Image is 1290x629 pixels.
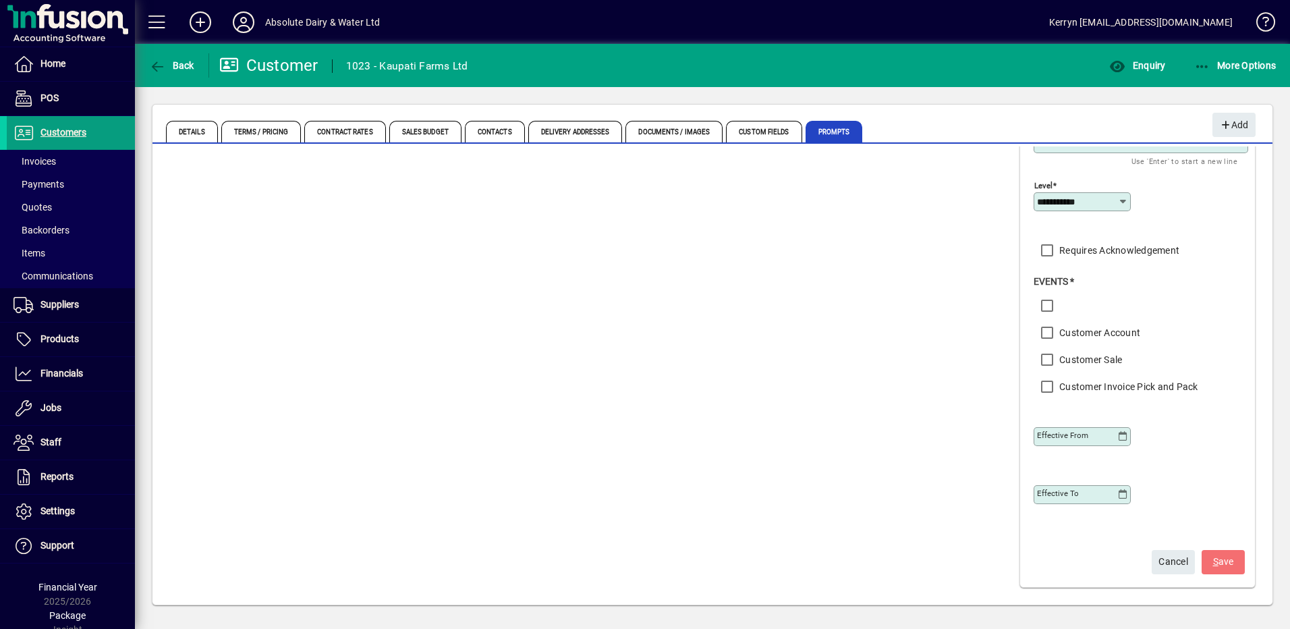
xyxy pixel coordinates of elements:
[726,121,802,142] span: Custom Fields
[7,196,135,219] a: Quotes
[528,121,623,142] span: Delivery Addresses
[1219,114,1248,136] span: Add
[49,610,86,621] span: Package
[1191,53,1280,78] button: More Options
[40,402,61,413] span: Jobs
[806,121,863,142] span: Prompts
[7,242,135,265] a: Items
[13,156,56,167] span: Invoices
[7,150,135,173] a: Invoices
[7,219,135,242] a: Backorders
[1057,244,1179,257] label: Requires Acknowledgement
[13,271,93,281] span: Communications
[222,10,265,34] button: Profile
[1037,431,1088,440] mat-label: Effective From
[1152,550,1195,574] button: Cancel
[1194,60,1277,71] span: More Options
[40,127,86,138] span: Customers
[304,121,385,142] span: Contract Rates
[40,92,59,103] span: POS
[1057,326,1140,339] label: Customer Account
[40,540,74,551] span: Support
[1246,3,1273,47] a: Knowledge Base
[7,529,135,563] a: Support
[179,10,222,34] button: Add
[1158,551,1188,573] span: Cancel
[166,121,218,142] span: Details
[346,55,468,77] div: 1023 - Kaupati Farms Ltd
[265,11,381,33] div: Absolute Dairy & Water Ltd
[1213,551,1234,573] span: ave
[1037,489,1079,498] mat-label: Effective To
[13,202,52,213] span: Quotes
[7,460,135,494] a: Reports
[221,121,302,142] span: Terms / Pricing
[1049,11,1233,33] div: Kerryn [EMAIL_ADDRESS][DOMAIN_NAME]
[40,299,79,310] span: Suppliers
[7,323,135,356] a: Products
[135,53,209,78] app-page-header-button: Back
[13,248,45,258] span: Items
[1213,556,1218,567] span: S
[7,426,135,460] a: Staff
[13,179,64,190] span: Payments
[625,121,723,142] span: Documents / Images
[40,437,61,447] span: Staff
[389,121,461,142] span: Sales Budget
[1034,276,1074,287] span: Events *
[146,53,198,78] button: Back
[7,173,135,196] a: Payments
[1212,113,1256,137] button: Add
[40,58,65,69] span: Home
[38,582,97,593] span: Financial Year
[1131,153,1237,169] mat-hint: Use 'Enter' to start a new line
[40,368,83,379] span: Financials
[1057,353,1122,366] label: Customer Sale
[1106,53,1169,78] button: Enquiry
[149,60,194,71] span: Back
[40,471,74,482] span: Reports
[219,55,318,76] div: Customer
[40,505,75,516] span: Settings
[7,288,135,322] a: Suppliers
[7,357,135,391] a: Financials
[1109,60,1165,71] span: Enquiry
[13,225,69,236] span: Backorders
[7,82,135,115] a: POS
[1034,181,1053,190] mat-label: Level
[465,121,525,142] span: Contacts
[7,265,135,288] a: Communications
[1202,550,1245,574] button: Save
[7,391,135,425] a: Jobs
[7,495,135,528] a: Settings
[1057,380,1198,393] label: Customer Invoice Pick and Pack
[7,47,135,81] a: Home
[40,333,79,344] span: Products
